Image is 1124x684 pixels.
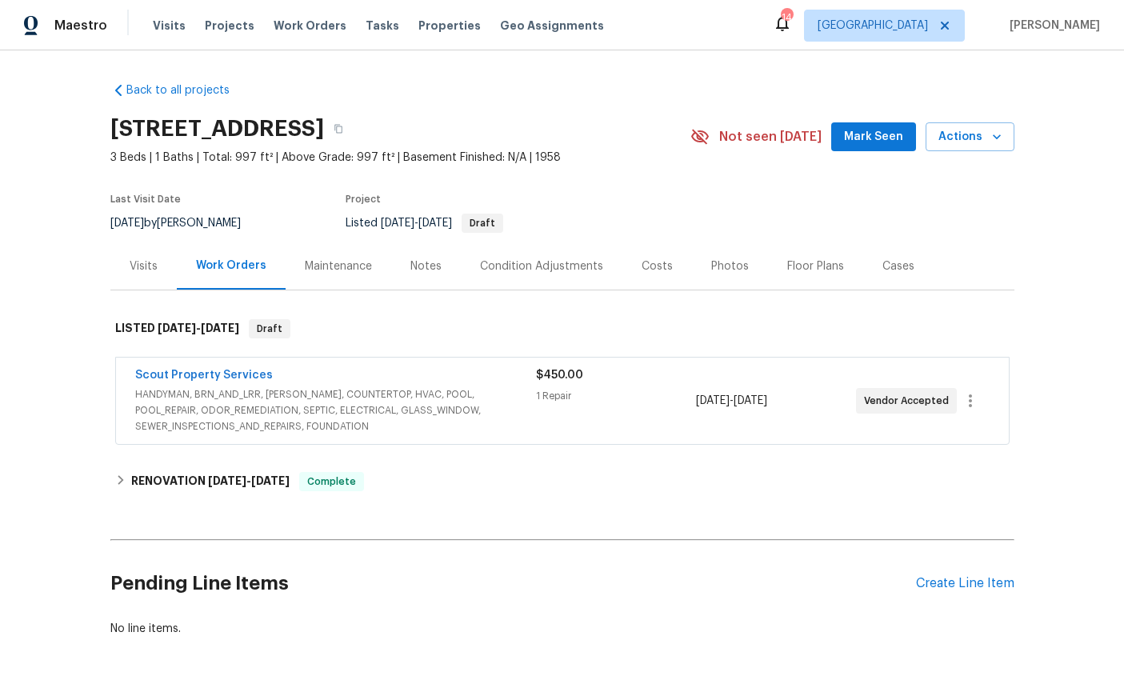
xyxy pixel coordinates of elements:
span: Last Visit Date [110,194,181,204]
span: Draft [250,321,289,337]
div: Condition Adjustments [480,258,603,274]
span: [DATE] [208,475,246,486]
h2: [STREET_ADDRESS] [110,121,324,137]
div: by [PERSON_NAME] [110,214,260,233]
a: Scout Property Services [135,370,273,381]
span: $450.00 [536,370,583,381]
span: Maestro [54,18,107,34]
span: Mark Seen [844,127,903,147]
a: Back to all projects [110,82,264,98]
div: Visits [130,258,158,274]
span: - [158,322,239,334]
span: - [381,218,452,229]
span: [DATE] [381,218,414,229]
button: Copy Address [324,114,353,143]
span: Project [346,194,381,204]
div: 14 [781,10,792,26]
div: Floor Plans [787,258,844,274]
div: LISTED [DATE]-[DATE]Draft [110,303,1014,354]
span: Complete [301,474,362,490]
span: [GEOGRAPHIC_DATA] [818,18,928,34]
span: [DATE] [418,218,452,229]
span: Vendor Accepted [864,393,955,409]
span: [DATE] [696,395,730,406]
div: Create Line Item [916,576,1014,591]
span: [PERSON_NAME] [1003,18,1100,34]
span: Geo Assignments [500,18,604,34]
div: Maintenance [305,258,372,274]
div: Notes [410,258,442,274]
span: Listed [346,218,503,229]
span: Actions [938,127,1002,147]
span: Work Orders [274,18,346,34]
span: Tasks [366,20,399,31]
h6: LISTED [115,319,239,338]
span: Draft [463,218,502,228]
span: - [696,393,767,409]
span: 3 Beds | 1 Baths | Total: 997 ft² | Above Grade: 997 ft² | Basement Finished: N/A | 1958 [110,150,690,166]
span: Projects [205,18,254,34]
span: HANDYMAN, BRN_AND_LRR, [PERSON_NAME], COUNTERTOP, HVAC, POOL, POOL_REPAIR, ODOR_REMEDIATION, SEPT... [135,386,536,434]
span: [DATE] [201,322,239,334]
span: [DATE] [158,322,196,334]
div: RENOVATION [DATE]-[DATE]Complete [110,462,1014,501]
div: Work Orders [196,258,266,274]
span: [DATE] [251,475,290,486]
div: Cases [882,258,914,274]
div: No line items. [110,621,1014,637]
span: Properties [418,18,481,34]
button: Actions [926,122,1014,152]
button: Mark Seen [831,122,916,152]
h6: RENOVATION [131,472,290,491]
span: [DATE] [110,218,144,229]
h2: Pending Line Items [110,546,916,621]
div: Costs [642,258,673,274]
span: Not seen [DATE] [719,129,822,145]
span: Visits [153,18,186,34]
div: Photos [711,258,749,274]
span: - [208,475,290,486]
div: 1 Repair [536,388,696,404]
span: [DATE] [734,395,767,406]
